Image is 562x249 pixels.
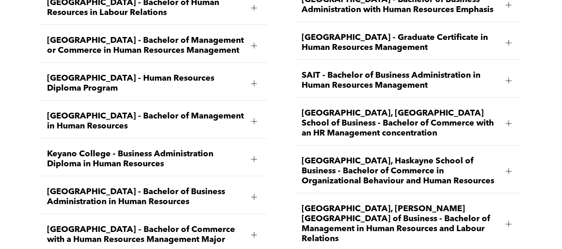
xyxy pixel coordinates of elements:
[302,71,499,91] span: SAIT - Bachelor of Business Administration in Human Resources Management
[47,74,245,94] span: [GEOGRAPHIC_DATA] - Human Resources Diploma Program
[302,204,499,244] span: [GEOGRAPHIC_DATA], [PERSON_NAME][GEOGRAPHIC_DATA] of Business - Bachelor of Management in Human R...
[47,187,245,207] span: [GEOGRAPHIC_DATA] - Bachelor of Business Administration in Human Resources
[302,108,499,138] span: [GEOGRAPHIC_DATA], [GEOGRAPHIC_DATA] School of Business - Bachelor of Commerce with an HR Managem...
[302,33,499,53] span: [GEOGRAPHIC_DATA] - Graduate Certificate in Human Resources Management
[302,156,499,186] span: [GEOGRAPHIC_DATA], Haskayne School of Business - Bachelor of Commerce in Organizational Behaviour...
[47,111,245,131] span: [GEOGRAPHIC_DATA] - Bachelor of Management in Human Resources
[47,225,245,245] span: [GEOGRAPHIC_DATA] – Bachelor of Commerce with a Human Resources Management Major
[47,149,245,169] span: Keyano College - Business Administration Diploma in Human Resources
[47,36,245,56] span: [GEOGRAPHIC_DATA] - Bachelor of Management or Commerce in Human Resources Management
